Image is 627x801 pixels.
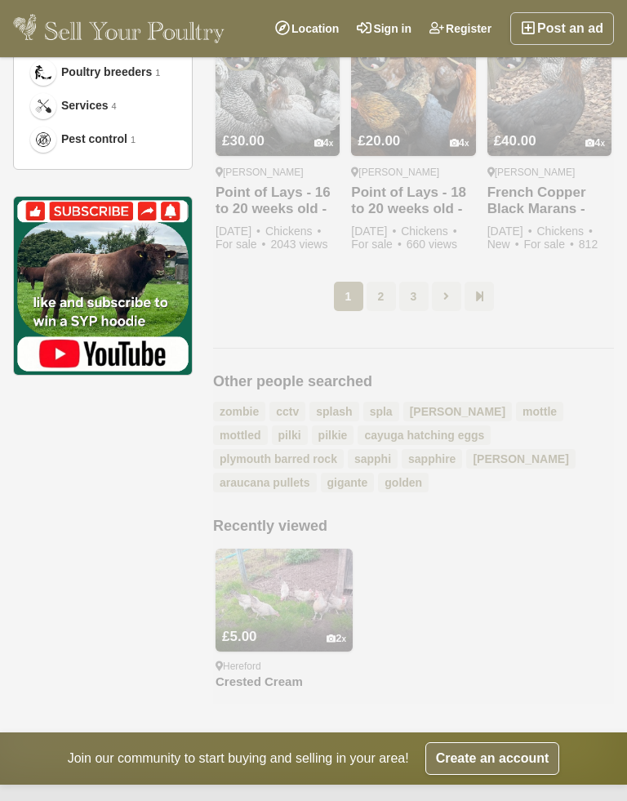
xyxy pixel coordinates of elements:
[266,12,348,45] a: Location
[425,742,560,775] a: Create an account
[13,12,225,45] img: Sell Your Poultry
[27,56,179,89] a: Poultry breeders Poultry breeders 1
[68,749,409,768] span: Join our community to start buying and selling in your area!
[61,97,109,114] span: Services
[510,12,614,45] a: Post an ad
[61,131,127,148] span: Pest control
[112,100,117,113] em: 4
[35,98,51,114] img: Services
[420,12,500,45] a: Register
[348,12,420,45] a: Sign in
[27,89,179,122] a: Services Services 4
[35,131,51,148] img: Pest control
[13,196,193,376] img: Mat Atkinson Farming YouTube Channel
[61,64,152,81] span: Poultry breeders
[27,122,179,156] a: Pest control Pest control 1
[35,65,51,81] img: Poultry breeders
[155,66,160,80] em: 1
[131,133,136,147] em: 1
